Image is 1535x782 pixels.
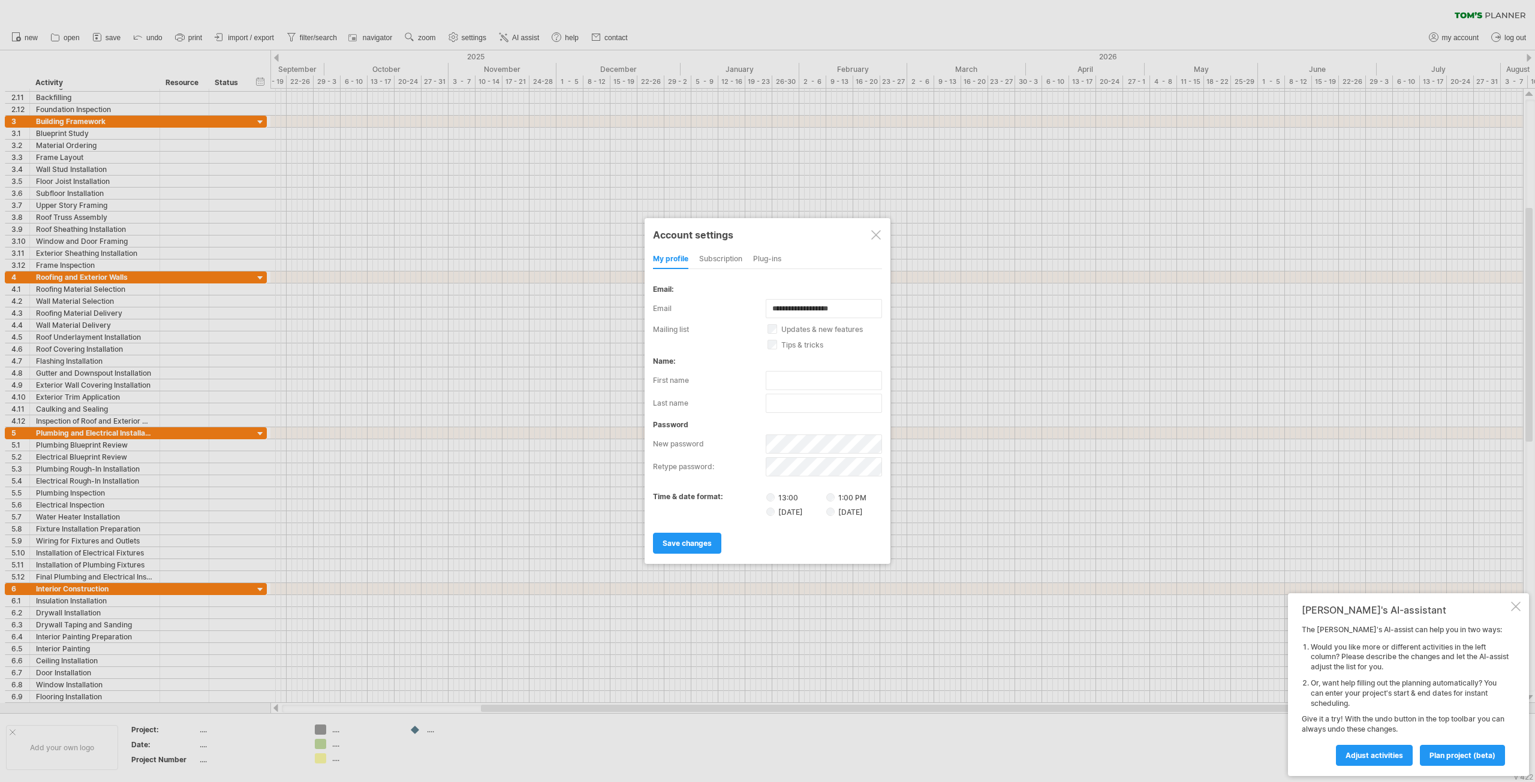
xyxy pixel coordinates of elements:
[826,493,866,502] label: 1:00 PM
[1420,745,1505,766] a: plan project (beta)
[1302,625,1509,765] div: The [PERSON_NAME]'s AI-assist can help you in two ways: Give it a try! With the undo button in th...
[653,224,882,245] div: Account settings
[653,325,767,334] label: mailing list
[653,299,766,318] label: email
[1429,751,1495,760] span: plan project (beta)
[653,457,766,476] label: retype password:
[653,285,882,294] div: email:
[1311,678,1509,708] li: Or, want help filling out the planning automatically? You can enter your project's start & end da...
[753,250,781,269] div: Plug-ins
[766,508,775,516] input: [DATE]
[653,533,721,554] a: save changes
[653,357,882,366] div: name:
[653,394,766,413] label: last name
[663,539,712,548] span: save changes
[767,325,896,334] label: updates & new features
[826,508,863,517] label: [DATE]
[826,508,835,516] input: [DATE]
[1336,745,1413,766] a: Adjust activities
[826,493,835,502] input: 1:00 PM
[653,250,688,269] div: my profile
[1346,751,1403,760] span: Adjust activities
[1311,642,1509,672] li: Would you like more or different activities in the left column? Please describe the changes and l...
[766,493,775,502] input: 13:00
[653,434,766,454] label: new password
[766,506,824,517] label: [DATE]
[699,250,742,269] div: subscription
[766,492,824,502] label: 13:00
[653,420,882,429] div: password
[1302,604,1509,616] div: [PERSON_NAME]'s AI-assistant
[653,492,723,501] label: time & date format:
[767,340,896,349] label: tips & tricks
[653,371,766,390] label: first name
